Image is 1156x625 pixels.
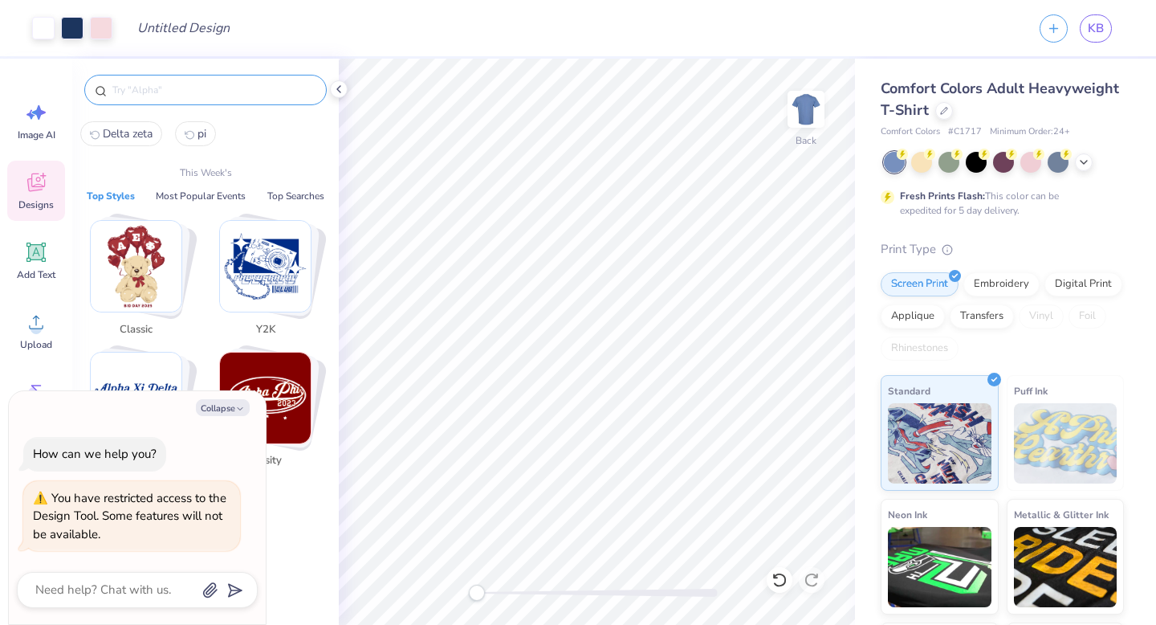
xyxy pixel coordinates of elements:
div: Screen Print [881,272,959,296]
div: Applique [881,304,945,329]
span: Minimum Order: 24 + [990,125,1070,139]
div: Digital Print [1044,272,1122,296]
span: Add Text [17,268,55,281]
span: Designs [18,198,54,211]
button: Most Popular Events [151,188,250,204]
span: Comfort Colors Adult Heavyweight T-Shirt [881,79,1119,120]
img: Classic [91,221,181,312]
span: Comfort Colors [881,125,940,139]
button: Stack Card Button Minimalist [80,352,201,476]
button: Top Styles [82,188,140,204]
img: Y2K [220,221,311,312]
input: Untitled Design [124,12,242,44]
span: Metallic & Glitter Ink [1014,506,1109,523]
span: Y2K [239,322,291,338]
strong: Fresh Prints Flash: [900,190,985,202]
button: Stack Card Button Varsity [210,352,331,476]
div: Back [796,133,816,148]
span: pi [197,126,206,141]
div: Transfers [950,304,1014,329]
div: Accessibility label [469,585,485,601]
span: Upload [20,338,52,351]
button: pi1 [175,121,216,146]
span: Standard [888,382,930,399]
button: Delta zeta0 [80,121,162,146]
img: Varsity [220,353,311,443]
img: Puff Ink [1014,403,1117,484]
span: Puff Ink [1014,382,1048,399]
p: This Week's [180,165,232,180]
div: How can we help you? [33,446,157,462]
img: Minimalist [91,353,181,443]
img: Standard [888,403,991,484]
div: This color can be expedited for 5 day delivery. [900,189,1097,218]
div: Foil [1068,304,1106,329]
div: Embroidery [963,272,1040,296]
img: Metallic & Glitter Ink [1014,527,1117,607]
button: Collapse [196,399,250,416]
a: KB [1080,14,1112,43]
div: You have restricted access to the Design Tool. Some features will not be available. [33,490,226,542]
span: # C1717 [948,125,982,139]
div: Print Type [881,240,1124,259]
img: Back [790,93,822,125]
span: Image AI [18,129,55,141]
div: Rhinestones [881,337,959,361]
button: Stack Card Button Classic [80,220,201,344]
span: Classic [110,322,162,338]
span: Neon Ink [888,506,927,523]
button: Stack Card Button Y2K [210,220,331,344]
img: Neon Ink [888,527,991,607]
div: Vinyl [1019,304,1064,329]
span: Delta zeta [103,126,153,141]
button: Top Searches [263,188,329,204]
span: KB [1088,19,1104,38]
input: Try "Alpha" [111,82,316,98]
